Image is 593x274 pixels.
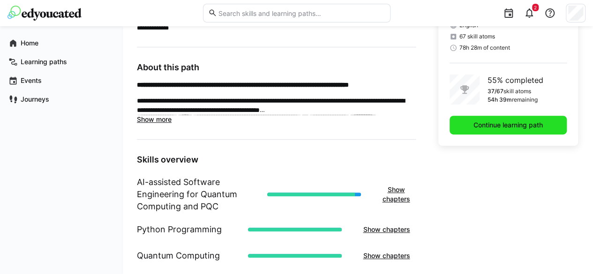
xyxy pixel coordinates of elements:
button: Show chapters [357,246,416,265]
span: 78h 28m of content [459,44,510,52]
span: 2 [534,5,537,10]
span: 67 skill atoms [459,33,495,40]
button: Show chapters [376,180,416,208]
span: Show chapters [381,185,411,204]
h3: Skills overview [137,155,416,165]
button: Continue learning path [450,116,567,134]
input: Search skills and learning paths… [217,9,385,17]
p: 54h 39m [487,96,511,104]
span: Show chapters [361,225,411,234]
p: 55% completed [487,74,543,86]
p: skill atoms [503,88,531,95]
span: Show more [137,115,172,123]
p: remaining [511,96,537,104]
p: 37/67 [487,88,503,95]
h1: AI-assisted Software Engineering for Quantum Computing and PQC [137,176,260,213]
button: Show chapters [357,220,416,239]
span: Show chapters [361,251,411,260]
span: Continue learning path [472,120,544,130]
h3: About this path [137,62,416,73]
h1: Quantum Computing [137,250,220,262]
h1: Python Programming [137,223,222,236]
